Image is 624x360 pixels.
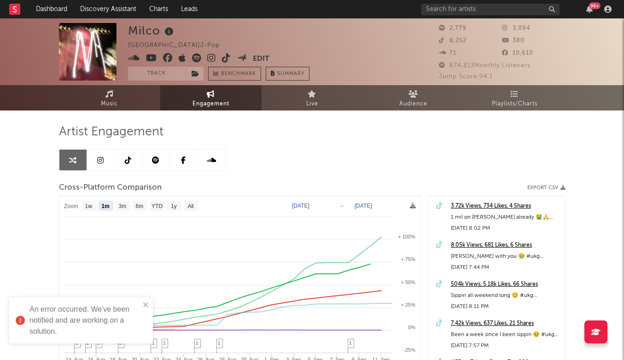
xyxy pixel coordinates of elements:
span: Live [306,99,318,110]
a: Playlists/Charts [464,85,566,110]
span: 874,813 Monthly Listeners [439,63,531,69]
span: Artist Engagement [59,127,163,138]
text: -25% [403,347,415,353]
span: 1 [196,340,198,346]
a: Live [262,85,363,110]
text: + 100% [398,234,415,239]
span: 1 [163,340,166,346]
a: Engagement [160,85,262,110]
text: 6m [135,203,143,209]
div: [DATE] 7:57 PM [451,340,560,351]
text: All [187,203,193,209]
button: Export CSV [527,185,566,191]
text: Zoom [64,203,78,209]
div: Been a week since I been sippin 🥹 #ukg #ukgarage #housemusic #electronicmusic #remix @DEJA [451,329,560,340]
span: Engagement [192,99,229,110]
button: Edit [253,53,269,65]
span: Benchmark [221,69,256,80]
text: YTD [151,203,162,209]
text: 1m [101,203,109,209]
a: 504k Views, 5.18k Likes, 66 Shares [451,279,560,290]
span: Summary [277,71,304,76]
text: 1w [85,203,92,209]
button: Summary [266,67,309,81]
text: + 50% [401,279,415,285]
span: 10,610 [502,50,533,56]
text: → [339,203,344,209]
a: 8.05k Views, 681 Likes, 6 Shares [451,240,560,251]
span: Cross-Platform Comparison [59,182,162,193]
span: Jump Score: 94.1 [439,74,493,80]
div: [PERSON_NAME] with you 🥹 #ukg #ukgarage #housemusic #electronicmusic #remix [451,251,560,262]
text: 0% [408,325,415,330]
a: 3.72k Views, 734 Likes, 4 Shares [451,201,560,212]
input: Search for artists [421,4,560,15]
a: Audience [363,85,464,110]
span: 2,779 [439,25,467,31]
span: Playlists/Charts [492,99,537,110]
button: Track [128,67,186,81]
span: 8,252 [439,38,467,44]
text: + 25% [401,302,415,308]
a: Benchmark [208,67,261,81]
text: [DATE] [355,203,372,209]
div: [DATE] 8:11 PM [451,301,560,312]
div: 1 mil on [PERSON_NAME] already 😭🙏 love y’all #ukg #ukgarage #housemusic #electronicmusic #remix [451,212,560,223]
div: [DATE] 7:44 PM [451,262,560,273]
text: + 75% [401,256,415,262]
text: 3m [118,203,126,209]
text: 1y [171,203,177,209]
span: 380 [502,38,525,44]
div: 99 + [589,2,601,9]
a: 7.42k Views, 637 Likes, 21 Shares [451,318,560,329]
div: Milco [128,23,176,38]
div: An error occurred. We've been notified and are working on a solution. [29,304,140,337]
div: [DATE] 8:02 PM [451,223,560,234]
div: [GEOGRAPHIC_DATA] | J-Pop [128,40,230,51]
text: [DATE] [292,203,309,209]
span: 1 [218,340,221,346]
span: Music [101,99,118,110]
button: close [143,301,149,310]
div: Sippin all weekend long 😌 #ukg #ukgarage #housemusic #electronicmusic #remix [451,290,560,301]
button: 99+ [586,6,593,13]
span: 71 [439,50,456,56]
span: Audience [399,99,427,110]
span: 1 [349,340,352,346]
a: Music [59,85,160,110]
span: 3,094 [502,25,531,31]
